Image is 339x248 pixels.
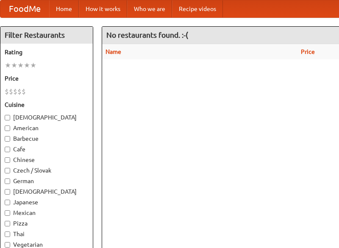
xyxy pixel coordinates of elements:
input: Barbecue [5,136,10,142]
a: Recipe videos [172,0,223,17]
label: German [5,177,89,185]
label: Czech / Slovak [5,166,89,175]
ng-pluralize: No restaurants found. :-( [106,31,188,39]
label: American [5,124,89,132]
input: Mexican [5,210,10,216]
input: American [5,125,10,131]
input: Thai [5,231,10,237]
a: FoodMe [0,0,49,17]
li: $ [22,87,26,96]
input: [DEMOGRAPHIC_DATA] [5,189,10,195]
li: $ [5,87,9,96]
h5: Cuisine [5,100,89,109]
h5: Price [5,74,89,83]
li: $ [9,87,13,96]
li: $ [13,87,17,96]
input: Pizza [5,221,10,226]
a: How it works [79,0,127,17]
label: Mexican [5,209,89,217]
h4: Filter Restaurants [0,27,93,44]
a: Who we are [127,0,172,17]
label: Cafe [5,145,89,153]
input: Cafe [5,147,10,152]
input: [DEMOGRAPHIC_DATA] [5,115,10,120]
input: Vegetarian [5,242,10,248]
input: German [5,178,10,184]
li: ★ [5,61,11,70]
li: ★ [24,61,30,70]
a: Home [49,0,79,17]
li: ★ [11,61,17,70]
input: Japanese [5,200,10,205]
label: Pizza [5,219,89,228]
label: Chinese [5,156,89,164]
li: $ [17,87,22,96]
label: [DEMOGRAPHIC_DATA] [5,113,89,122]
label: Thai [5,230,89,238]
a: Name [106,48,121,55]
label: Barbecue [5,134,89,143]
li: ★ [17,61,24,70]
li: ★ [30,61,36,70]
input: Czech / Slovak [5,168,10,173]
a: Price [301,48,315,55]
input: Chinese [5,157,10,163]
label: [DEMOGRAPHIC_DATA] [5,187,89,196]
h5: Rating [5,48,89,56]
label: Japanese [5,198,89,206]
